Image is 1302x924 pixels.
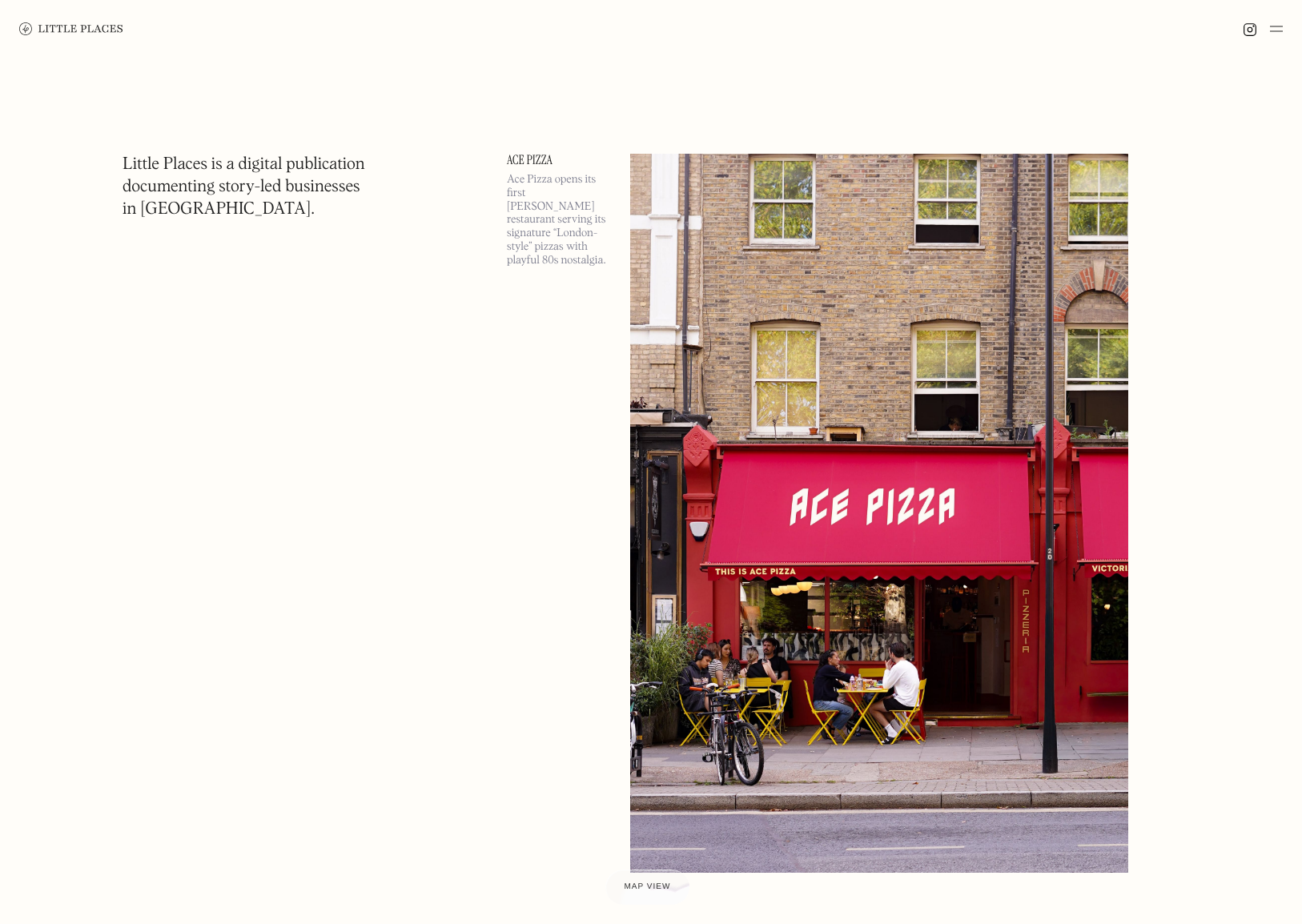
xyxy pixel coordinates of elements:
[123,154,365,221] h1: Little Places is a digital publication documenting story-led businesses in [GEOGRAPHIC_DATA].
[507,154,611,167] a: Ace Pizza
[630,154,1128,873] img: Ace Pizza
[605,870,690,905] a: Map view
[507,173,611,267] p: Ace Pizza opens its first [PERSON_NAME] restaurant serving its signature “London-style” pizzas wi...
[625,882,671,891] span: Map view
